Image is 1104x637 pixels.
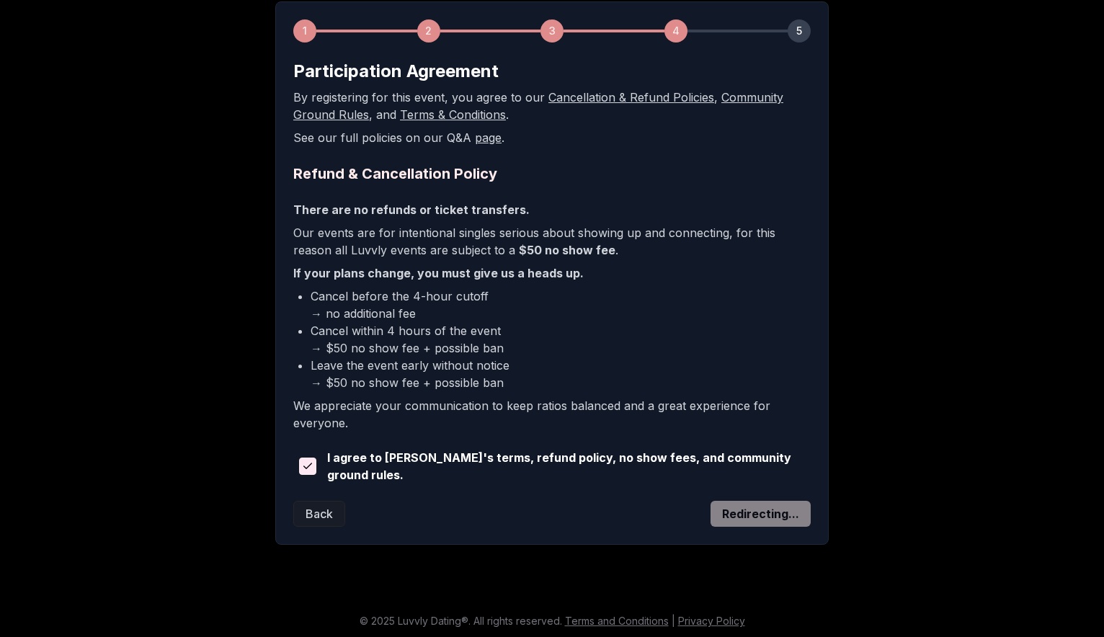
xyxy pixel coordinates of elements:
p: If your plans change, you must give us a heads up. [293,264,811,282]
a: page [475,130,502,145]
li: Leave the event early without notice → $50 no show fee + possible ban [311,357,811,391]
p: By registering for this event, you agree to our , , and . [293,89,811,123]
a: Terms & Conditions [400,107,506,122]
span: | [672,615,675,627]
li: Cancel before the 4-hour cutoff → no additional fee [311,288,811,322]
p: Our events are for intentional singles serious about showing up and connecting, for this reason a... [293,224,811,259]
a: Cancellation & Refund Policies [548,90,714,104]
h2: Refund & Cancellation Policy [293,164,811,184]
a: Terms and Conditions [565,615,669,627]
button: Back [293,501,345,527]
span: I agree to [PERSON_NAME]'s terms, refund policy, no show fees, and community ground rules. [327,449,811,484]
p: See our full policies on our Q&A . [293,129,811,146]
b: $50 no show fee [519,243,615,257]
div: 5 [788,19,811,43]
p: We appreciate your communication to keep ratios balanced and a great experience for everyone. [293,397,811,432]
div: 3 [540,19,564,43]
div: 1 [293,19,316,43]
div: 2 [417,19,440,43]
p: There are no refunds or ticket transfers. [293,201,811,218]
h2: Participation Agreement [293,60,811,83]
a: Privacy Policy [678,615,745,627]
div: 4 [664,19,687,43]
li: Cancel within 4 hours of the event → $50 no show fee + possible ban [311,322,811,357]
